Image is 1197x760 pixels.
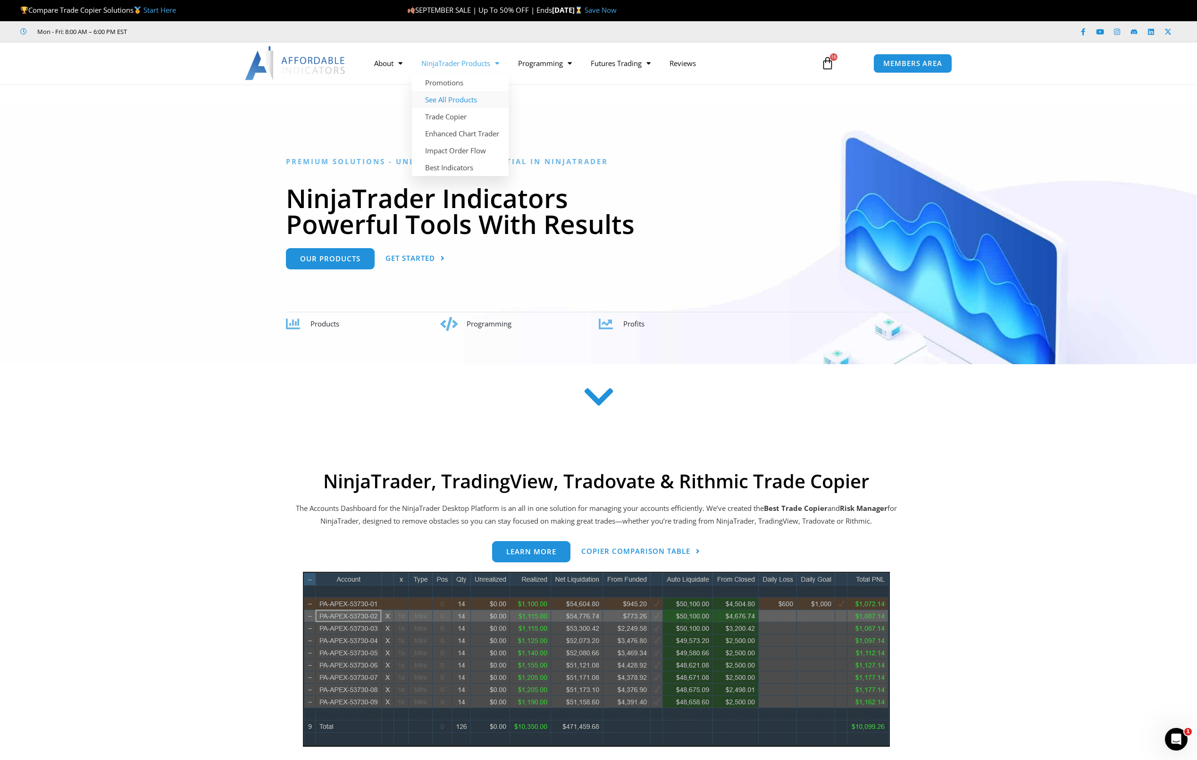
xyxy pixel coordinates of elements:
[581,541,700,562] a: Copier Comparison Table
[412,125,509,142] a: Enhanced Chart Trader
[35,26,127,37] span: Mon - Fri: 8:00 AM – 6:00 PM EST
[286,248,375,269] a: Our Products
[412,159,509,176] a: Best Indicators
[412,108,509,125] a: Trade Copier
[286,185,911,237] h1: NinjaTrader Indicators Powerful Tools With Results
[552,5,585,15] strong: [DATE]
[20,5,176,15] span: Compare Trade Copier Solutions
[21,7,28,14] img: 🏆
[412,142,509,159] a: Impact Order Flow
[840,503,887,513] strong: Risk Manager
[140,27,282,36] iframe: Customer reviews powered by Trustpilot
[294,502,898,528] p: The Accounts Dashboard for the NinjaTrader Desktop Platform is an all in one solution for managin...
[303,572,890,747] img: wideview8 28 2 | Affordable Indicators – NinjaTrader
[143,5,176,15] a: Start Here
[1165,728,1188,751] iframe: Intercom live chat
[412,91,509,108] a: See All Products
[830,53,837,61] span: 16
[1184,728,1192,735] span: 1
[581,548,690,555] span: Copier Comparison Table
[764,503,828,513] b: Best Trade Copier
[623,319,645,328] span: Profits
[412,52,509,74] a: NinjaTrader Products
[585,5,617,15] a: Save Now
[365,52,810,74] nav: Menu
[412,74,509,176] ul: NinjaTrader Products
[385,255,435,262] span: Get Started
[660,52,705,74] a: Reviews
[467,319,511,328] span: Programming
[407,5,552,15] span: SEPTEMBER SALE | Up To 50% OFF | Ends
[873,54,952,73] a: MEMBERS AREA
[509,52,581,74] a: Programming
[412,74,509,91] a: Promotions
[385,248,445,269] a: Get Started
[575,7,582,14] img: ⌛
[492,541,570,562] a: Learn more
[134,7,141,14] img: 🥇
[310,319,339,328] span: Products
[365,52,412,74] a: About
[286,157,911,166] h6: Premium Solutions - Unlocking the Potential in NinjaTrader
[300,255,360,262] span: Our Products
[294,470,898,493] h2: NinjaTrader, TradingView, Tradovate & Rithmic Trade Copier
[807,50,848,77] a: 16
[245,46,346,80] img: LogoAI | Affordable Indicators – NinjaTrader
[506,548,556,555] span: Learn more
[883,60,942,67] span: MEMBERS AREA
[581,52,660,74] a: Futures Trading
[408,7,415,14] img: 🍂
